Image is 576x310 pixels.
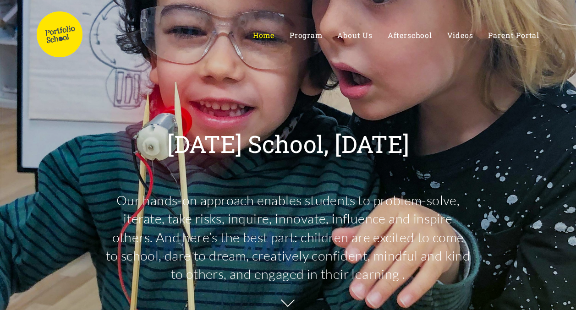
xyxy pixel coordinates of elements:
[447,30,473,40] span: Videos
[105,191,472,283] p: Our hands-on approach enables students to problem-solve, iterate, take risks, inquire, innovate, ...
[253,30,274,40] span: Home
[337,30,372,40] span: About Us
[290,30,323,40] span: Program
[167,132,409,156] p: [DATE] School, [DATE]
[253,31,274,39] a: Home
[388,31,432,39] a: Afterschool
[488,31,539,39] a: Parent Portal
[488,30,539,40] span: Parent Portal
[388,30,432,40] span: Afterschool
[37,11,82,57] img: Portfolio School
[447,31,473,39] a: Videos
